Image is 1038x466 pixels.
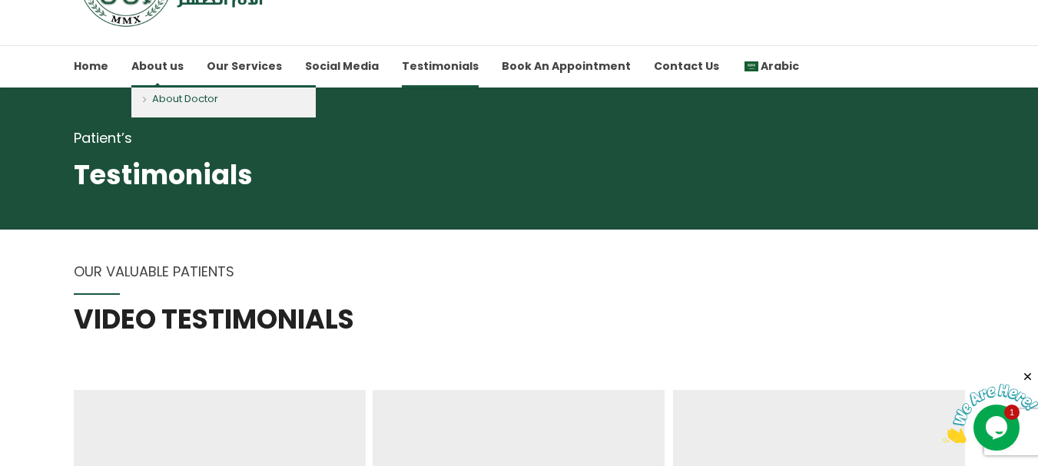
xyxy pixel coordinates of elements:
[305,45,379,88] a: Social Media
[402,45,479,88] a: Testimonials
[131,85,316,117] a: About Doctor
[761,58,799,74] span: Arabic
[654,45,719,88] a: Contact Us
[131,45,184,88] a: About us
[74,304,660,335] span: VIDEO TESTIMONIALS
[745,61,758,72] img: Arabic
[74,160,965,190] span: Testimonials
[74,127,965,149] div: Patient’s
[742,45,799,88] a: ArabicArabic
[74,45,108,88] a: Home
[207,45,282,88] a: Our Services
[502,45,631,88] a: Book An Appointment
[943,370,1038,443] iframe: chat widget
[74,261,660,283] div: OUR VALUABLE PATIENTS
[742,58,799,74] span: Arabic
